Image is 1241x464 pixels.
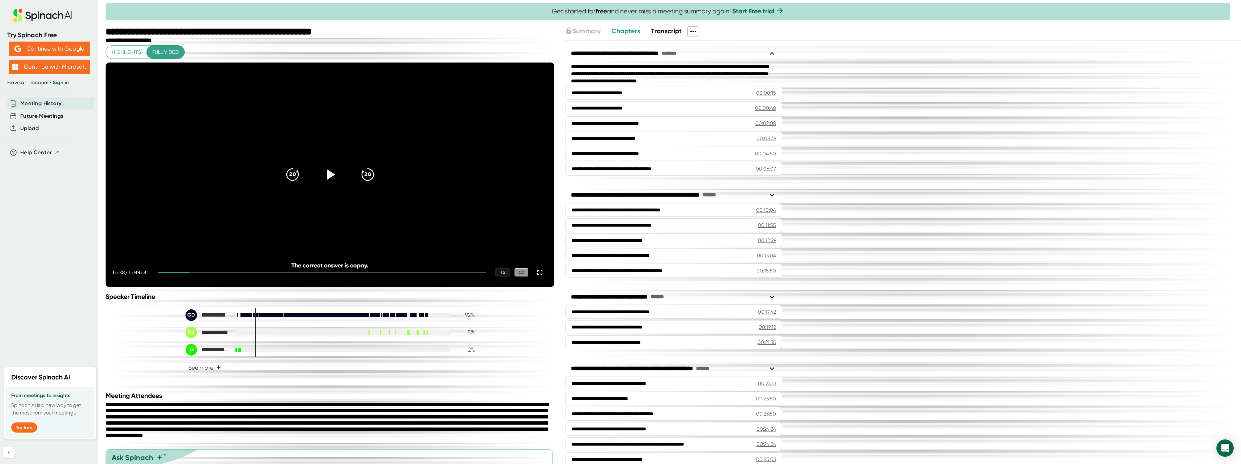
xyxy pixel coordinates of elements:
[758,380,776,387] div: 00:23:13
[11,401,89,417] p: Spinach AI is a new way to get the most from your meetings
[106,46,147,59] button: Highlights
[7,80,91,86] div: Have an account?
[732,7,774,15] a: Start Free trial
[185,327,229,338] div: Kadian Jones
[758,222,776,229] div: 00:11:55
[216,365,221,370] span: +
[755,150,776,157] div: 00:04:50
[185,361,224,374] button: See more+
[146,46,184,59] button: Full video
[515,268,528,276] div: CC
[756,425,776,433] div: 00:24:24
[759,323,776,331] div: 00:19:12
[150,262,509,269] div: The correct answer is copay.
[755,104,776,112] div: 00:00:48
[20,124,39,133] button: Upload
[20,149,52,157] span: Help Center
[113,270,149,275] div: 6:38 / 1:09:31
[755,120,776,127] div: 00:02:08
[106,293,554,301] div: Speaker Timeline
[756,135,776,142] div: 00:03:39
[106,392,556,400] div: Meeting Attendees
[756,165,776,172] div: 00:06:07
[3,447,14,458] button: Collapse sidebar
[757,252,776,259] div: 00:13:04
[112,48,141,57] span: Highlights
[611,26,640,36] button: Chapters
[9,60,90,74] button: Continue with Microsoft
[14,46,21,52] img: Aehbyd4JwY73AAAAAElFTkSuQmCC
[572,27,601,35] span: Summary
[20,112,63,120] button: Future Meetings
[20,149,60,157] button: Help Center
[7,31,91,39] div: Try Spinach Free
[457,329,475,336] div: 5 %
[11,373,70,382] h2: Discover Spinach AI
[756,206,776,214] div: 00:10:04
[11,422,37,433] button: Try free
[457,312,475,318] div: 92 %
[756,441,776,448] div: 00:24:24
[758,237,776,244] div: 00:12:29
[20,99,61,108] button: Meeting History
[457,346,475,353] div: 2 %
[756,267,776,274] div: 00:15:50
[651,27,682,35] span: Transcript
[185,309,229,321] div: Guay, Denis
[565,26,611,36] div: Upgrade to access
[565,26,601,36] button: Summary
[756,395,776,402] div: 00:23:50
[758,339,776,346] div: 00:21:35
[11,393,89,399] h3: From meetings to insights
[758,308,776,315] div: 00:17:42
[651,26,682,36] button: Transcript
[756,456,776,463] div: 00:25:03
[9,42,90,56] button: Continue with Google
[552,7,784,16] span: Get started for and never miss a meeting summary again!
[596,7,607,15] b: free
[53,80,69,86] a: Sign in
[112,453,153,462] div: Ask Spinach
[1216,439,1234,457] div: Open Intercom Messenger
[152,48,179,57] span: Full video
[185,327,197,338] div: KJ
[756,410,776,417] div: 00:23:50
[611,27,640,35] span: Chapters
[495,268,510,276] div: 1 x
[185,344,197,356] div: JE
[185,344,229,356] div: Jordan Engelking
[756,89,776,96] div: 00:00:15
[185,309,197,321] div: GD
